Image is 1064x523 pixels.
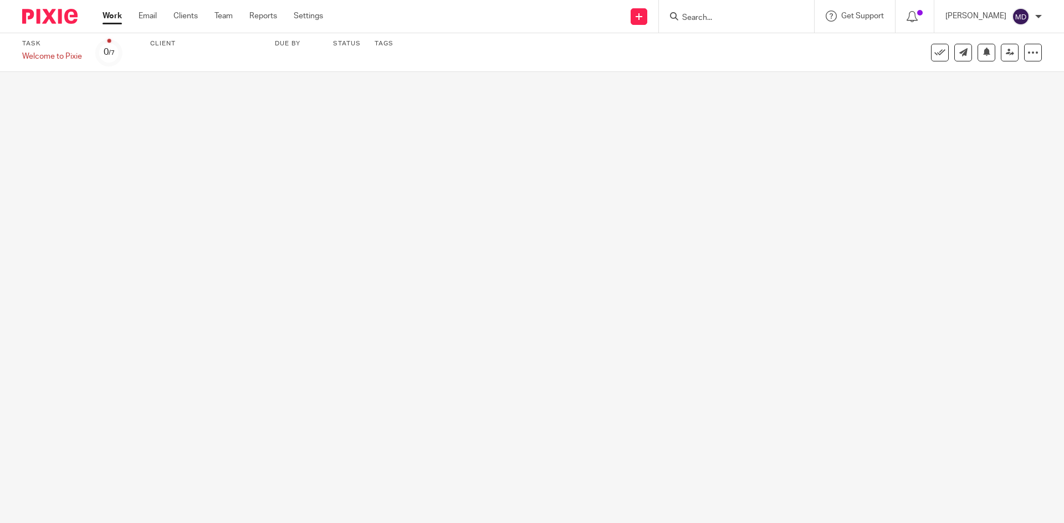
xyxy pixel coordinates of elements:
label: Client [150,39,261,48]
input: Search [681,13,781,23]
a: Settings [294,11,323,22]
a: Work [103,11,122,22]
a: Reports [249,11,277,22]
span: Get Support [841,12,884,20]
small: /7 [109,50,115,56]
img: svg%3E [1012,8,1030,25]
label: Tags [375,39,393,48]
a: Clients [173,11,198,22]
img: Pixie [22,9,78,24]
a: Team [214,11,233,22]
a: Email [139,11,157,22]
label: Status [333,39,361,48]
label: Due by [275,39,319,48]
div: 0 [104,46,115,59]
label: Task [22,39,82,48]
p: [PERSON_NAME] [945,11,1006,22]
div: Welcome to Pixie [22,51,82,62]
